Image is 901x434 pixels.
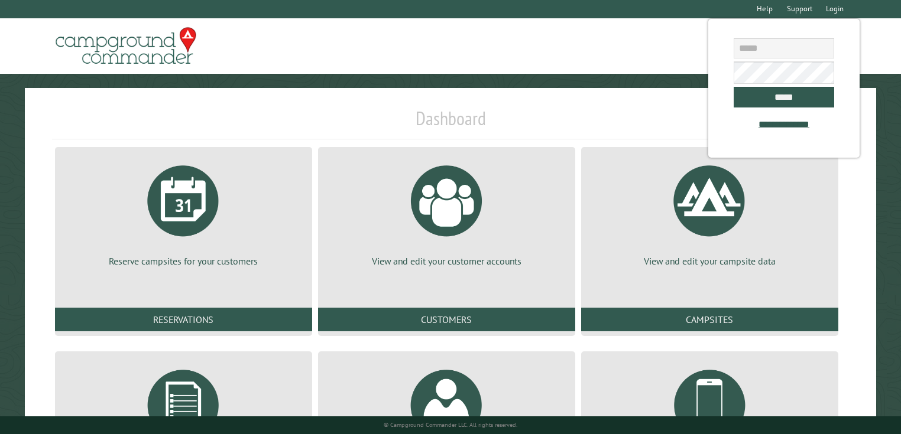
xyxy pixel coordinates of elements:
[69,156,298,267] a: Reserve campsites for your customers
[332,254,561,267] p: View and edit your customer accounts
[55,308,312,331] a: Reservations
[595,254,824,267] p: View and edit your campsite data
[69,254,298,267] p: Reserve campsites for your customers
[318,308,575,331] a: Customers
[52,23,200,69] img: Campground Commander
[595,156,824,267] a: View and edit your campsite data
[332,156,561,267] a: View and edit your customer accounts
[581,308,838,331] a: Campsites
[52,107,850,139] h1: Dashboard
[384,421,517,429] small: © Campground Commander LLC. All rights reserved.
